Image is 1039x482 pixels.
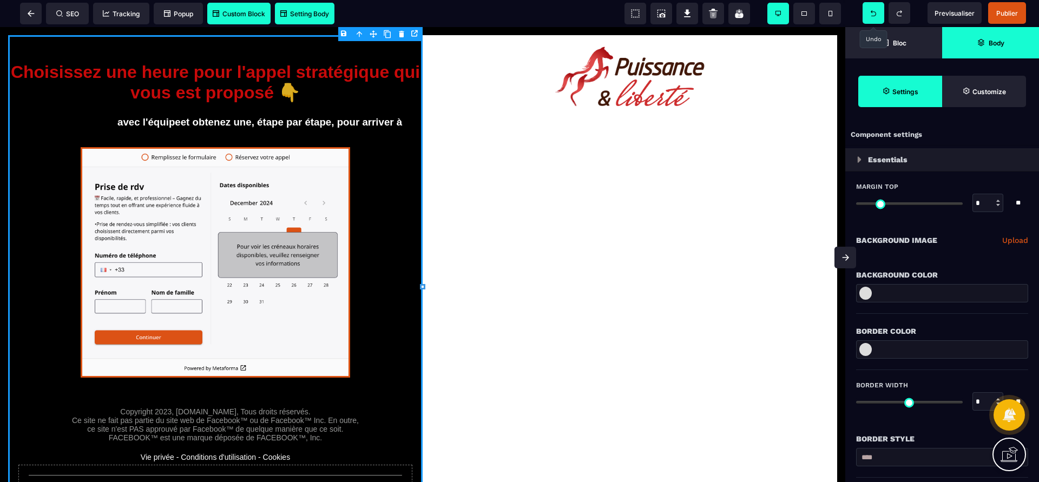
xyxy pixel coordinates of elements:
span: Custom Block [213,10,265,18]
span: Preview [928,2,982,24]
a: Upload [1002,234,1028,247]
span: Screenshot [650,3,672,24]
span: Setting Body [280,10,329,18]
p: Background Image [856,234,937,247]
span: Open Layer Manager [942,27,1039,58]
p: Essentials [868,153,908,166]
div: Component settings [845,124,1039,146]
strong: Body [989,39,1004,47]
span: SEO [56,10,79,18]
div: Border Color [856,325,1028,338]
img: loading [857,156,862,163]
h3: avec l'équipe et obtenez une , étape par étape, pour arriver à [8,87,423,104]
img: 09952155035f594fdb566f33720bf394_Capture_d%E2%80%99e%CC%81cran_2024-12-05_a%CC%80_16.47.36.png [81,120,350,351]
strong: Customize [972,88,1006,96]
text: Copyright 2023, [DOMAIN_NAME], Tous droits réservés. Ce site ne fait pas partie du site web de Fa... [68,378,363,418]
span: Tracking [103,10,140,18]
div: Border Style [856,432,1028,445]
h1: Choisissez une heure pour l'appel stratégique qui vous est proposé 👇 [8,30,423,81]
span: Margin Top [856,182,898,191]
div: Open the link Modal [409,28,423,39]
text: Vie privée - Conditions d'utilisation - Cookies [68,423,363,437]
i: Réservez un appel [29,89,117,101]
span: View components [624,3,646,24]
span: Previsualiser [935,9,975,17]
strong: Bloc [893,39,906,47]
span: Border Width [856,381,908,389]
img: f04510c14c5a36e7c58b7c28df5f0d46_Logo-puissance_et_liberte-2.png [553,16,707,83]
strong: Settings [892,88,918,96]
span: Popup [164,10,193,18]
span: Open Style Manager [942,76,1026,107]
div: Background Color [856,268,1028,281]
span: Publier [996,9,1018,17]
span: Open Blocks [845,27,942,58]
span: Settings [858,76,942,107]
